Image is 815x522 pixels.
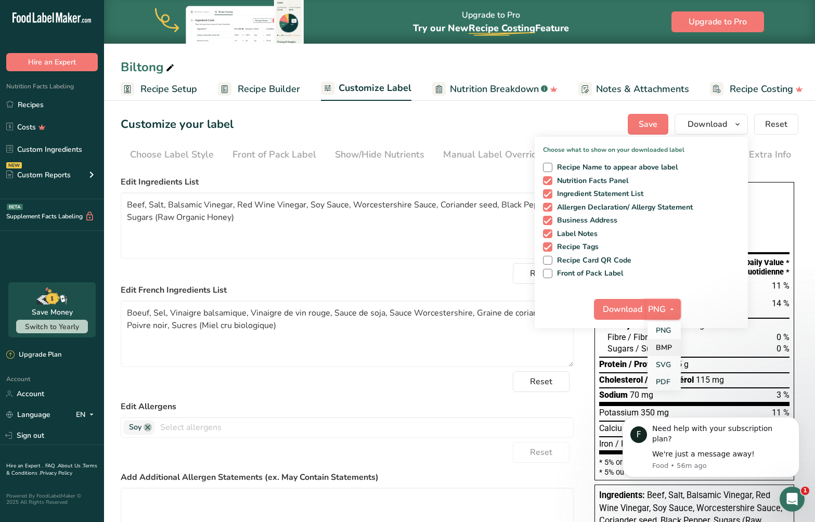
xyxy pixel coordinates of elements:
[443,148,552,162] div: Manual Label Override
[672,359,689,369] span: 45 g
[552,216,618,225] span: Business Address
[780,487,805,512] iframe: Intercom live chat
[648,373,681,390] a: PDF
[772,281,790,291] span: 11 %
[628,332,656,342] span: / Fibres
[689,16,747,28] span: Upgrade to Pro
[6,53,98,71] button: Hire an Expert
[730,82,793,96] span: Recipe Costing
[599,320,651,330] span: Carbohydrate
[599,490,645,500] span: Ingredients:
[552,203,693,212] span: Allergen Declaration/ Allergy Statement
[6,462,43,469] a: Hire an Expert .
[639,118,657,130] span: Save
[630,390,653,400] span: 70 mg
[25,322,79,332] span: Switch to Yearly
[599,359,627,369] span: Protein
[645,299,681,320] button: PNG
[754,114,798,135] button: Reset
[469,22,535,34] span: Recipe Costing
[450,82,539,96] span: Nutrition Breakdown
[693,320,704,330] span: 0 g
[154,419,573,435] input: Select allergens
[578,77,689,101] a: Notes & Attachments
[628,114,668,135] button: Save
[777,332,790,342] span: 0 %
[801,487,809,495] span: 1
[675,114,748,135] button: Download
[140,82,197,96] span: Recipe Setup
[58,462,83,469] a: About Us .
[45,462,58,469] a: FAQ .
[552,176,629,186] span: Nutrition Facts Panel
[6,350,61,360] div: Upgrade Plan
[599,454,790,476] section: * 5% or less is , 15% or more is
[40,469,72,477] a: Privacy Policy
[777,390,790,400] span: 3 %
[76,409,98,421] div: EN
[599,468,790,476] div: * 5% ou moins c’est , 15% ou plus c’est
[6,406,50,424] a: Language
[671,11,764,32] button: Upgrade to Pro
[6,169,71,180] div: Custom Reports
[645,375,694,385] span: / Cholestérol
[238,82,300,96] span: Recipe Builder
[16,320,88,333] button: Switch to Yearly
[599,375,643,385] span: Cholesterol
[6,462,97,477] a: Terms & Conditions .
[432,77,558,101] a: Nutrition Breakdown
[121,176,574,188] label: Edit Ingredients List
[552,242,599,252] span: Recipe Tags
[648,356,681,373] a: SVG
[772,298,790,308] span: 14 %
[513,263,570,284] button: Reset
[713,258,790,277] div: % Daily Value * % valeur quotidienne *
[530,267,552,280] span: Reset
[641,408,669,417] span: 350 mg
[513,442,570,463] button: Reset
[629,359,670,369] span: / Protéines
[599,408,639,417] span: Potassium
[121,471,574,484] label: Add Additional Allergen Statements (ex. May Contain Statements)
[232,148,316,162] div: Front of Pack Label
[121,284,574,296] label: Edit French Ingredients List
[121,116,234,133] h1: Customize your label
[552,256,632,265] span: Recipe Card QR Code
[535,137,748,154] p: Choose what to show on your downloaded label
[121,400,574,413] label: Edit Allergens
[777,344,790,354] span: 0 %
[603,303,642,316] span: Download
[335,148,424,162] div: Show/Hide Nutrients
[130,148,214,162] div: Choose Label Style
[710,77,803,101] a: Recipe Costing
[594,299,645,320] button: Download
[32,307,73,318] div: Save Money
[530,446,552,459] span: Reset
[636,344,666,354] span: / Sucres
[722,148,791,162] div: Label Extra Info
[513,371,570,392] button: Reset
[413,1,569,44] div: Upgrade to Pro
[696,375,724,385] span: 115 mg
[648,322,681,339] a: PNG
[339,81,411,95] span: Customize Label
[6,493,98,505] div: Powered By FoodLabelMaker © 2025 All Rights Reserved
[413,22,569,34] span: Try our New Feature
[7,204,23,210] div: BETA
[607,412,815,494] iframe: Intercom notifications message
[607,344,633,354] span: Sugars
[552,189,644,199] span: Ingredient Statement List
[648,303,666,316] span: PNG
[599,423,629,433] span: Calcium
[607,332,626,342] span: Fibre
[599,439,613,449] span: Iron
[121,58,176,76] div: Biltong
[765,118,787,130] span: Reset
[772,408,790,417] span: 11 %
[596,82,689,96] span: Notes & Attachments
